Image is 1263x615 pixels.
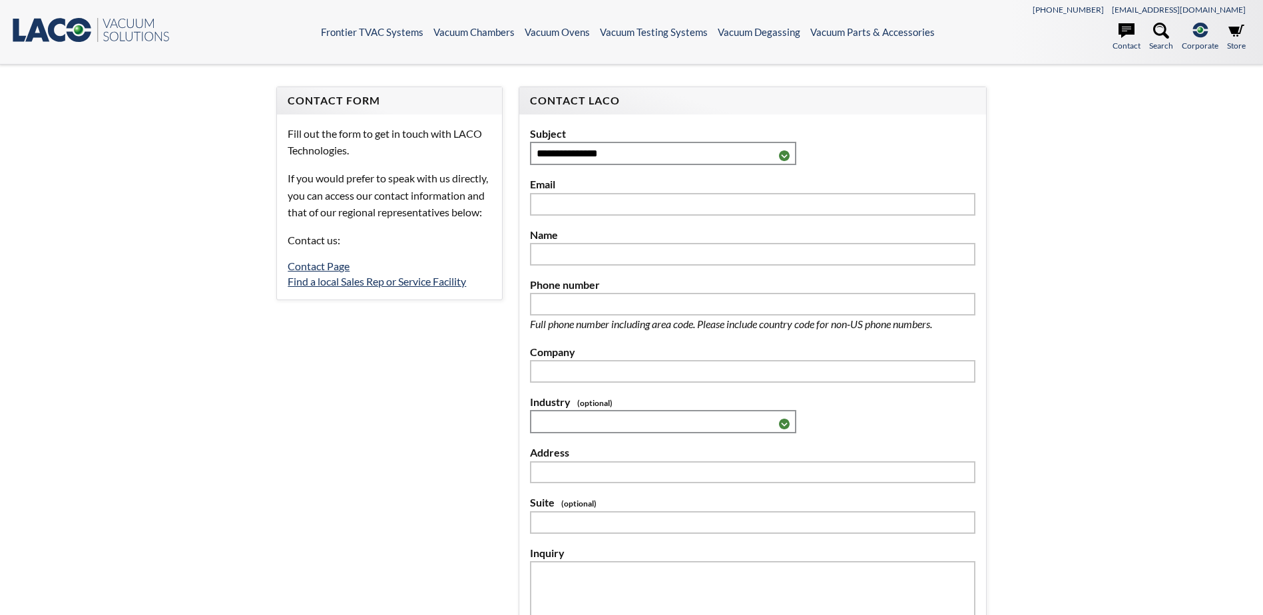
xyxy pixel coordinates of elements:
[1182,39,1218,52] span: Corporate
[288,94,491,108] h4: Contact Form
[530,94,975,108] h4: Contact LACO
[530,276,975,294] label: Phone number
[530,544,975,562] label: Inquiry
[288,170,491,221] p: If you would prefer to speak with us directly, you can access our contact information and that of...
[1149,23,1173,52] a: Search
[321,26,423,38] a: Frontier TVAC Systems
[810,26,935,38] a: Vacuum Parts & Accessories
[1227,23,1246,52] a: Store
[530,176,975,193] label: Email
[530,125,975,142] label: Subject
[433,26,515,38] a: Vacuum Chambers
[525,26,590,38] a: Vacuum Ovens
[1112,5,1246,15] a: [EMAIL_ADDRESS][DOMAIN_NAME]
[530,343,975,361] label: Company
[530,315,975,333] p: Full phone number including area code. Please include country code for non-US phone numbers.
[1113,23,1140,52] a: Contact
[530,226,975,244] label: Name
[288,125,491,159] p: Fill out the form to get in touch with LACO Technologies.
[600,26,708,38] a: Vacuum Testing Systems
[288,275,466,288] a: Find a local Sales Rep or Service Facility
[288,260,350,272] a: Contact Page
[718,26,800,38] a: Vacuum Degassing
[530,494,975,511] label: Suite
[288,232,491,249] p: Contact us:
[1033,5,1104,15] a: [PHONE_NUMBER]
[530,393,975,411] label: Industry
[530,444,975,461] label: Address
